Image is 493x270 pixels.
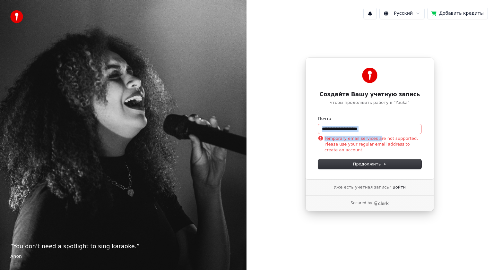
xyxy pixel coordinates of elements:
img: Youka [362,68,377,83]
p: “ You don't need a spotlight to sing karaoke. ” [10,242,236,251]
p: Secured by [350,201,372,206]
footer: Anon [10,253,236,260]
a: Войти [393,184,406,190]
label: Почта [318,116,331,122]
img: youka [10,10,23,23]
a: Clerk logo [374,201,389,206]
h1: Создайте Вашу учетную запись [318,91,421,98]
p: чтобы продолжить работу в "Youka" [318,100,421,105]
button: Продолжить [318,159,421,169]
span: Уже есть учетная запись? [334,184,391,190]
span: Продолжить [353,161,387,167]
p: Temporary email services are not supported. Please use your regular email address to create an ac... [318,136,421,153]
button: Добавить кредиты [427,8,488,19]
